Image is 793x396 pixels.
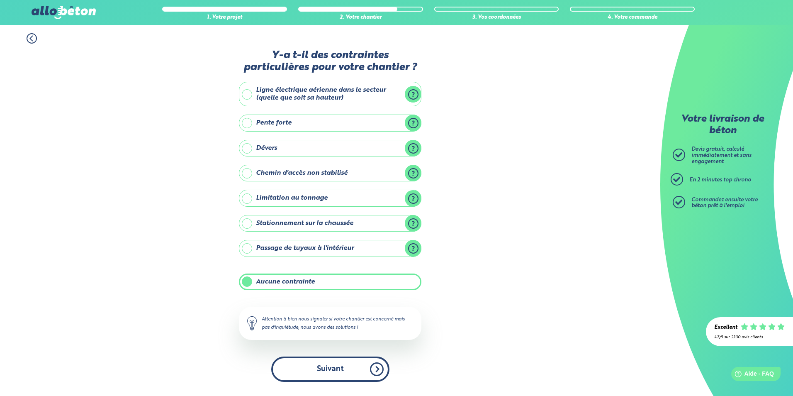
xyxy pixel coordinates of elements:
div: Excellent [714,325,737,331]
label: Dévers [239,140,421,156]
div: 4.7/5 sur 2300 avis clients [714,335,785,340]
div: 3. Vos coordonnées [434,15,559,21]
div: 1. Votre projet [162,15,287,21]
div: 2. Votre chantier [298,15,423,21]
img: allobéton [32,6,95,19]
div: Attention à bien nous signaler si votre chantier est concerné mais pas d'inquiétude, nous avons d... [239,307,421,340]
label: Passage de tuyaux à l'intérieur [239,240,421,257]
label: Pente forte [239,115,421,131]
span: Devis gratuit, calculé immédiatement et sans engagement [691,147,752,164]
p: Votre livraison de béton [675,114,770,137]
label: Ligne électrique aérienne dans le secteur (quelle que soit sa hauteur) [239,82,421,106]
div: 4. Votre commande [570,15,695,21]
label: Stationnement sur la chaussée [239,215,421,232]
label: Chemin d'accès non stabilisé [239,165,421,181]
label: Y-a t-il des contraintes particulières pour votre chantier ? [239,49,421,74]
span: En 2 minutes top chrono [689,177,751,183]
label: Limitation au tonnage [239,190,421,206]
label: Aucune contrainte [239,274,421,290]
span: Commandez ensuite votre béton prêt à l'emploi [691,197,758,209]
button: Suivant [271,357,389,382]
iframe: Help widget launcher [719,364,784,387]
